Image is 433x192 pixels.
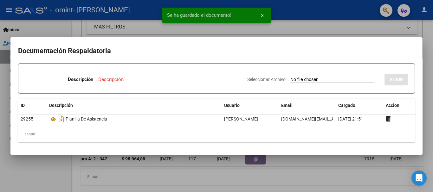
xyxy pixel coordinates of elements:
[49,114,219,124] div: Planilla De Asistencia
[281,103,293,108] span: Email
[338,103,355,108] span: Cargado
[385,74,408,85] button: SUBIR
[281,116,385,121] span: [DOMAIN_NAME][EMAIL_ADDRESS][DOMAIN_NAME]
[338,116,363,121] span: [DATE] 21:51
[256,9,268,21] button: x
[47,99,222,112] datatable-header-cell: Descripción
[224,103,240,108] span: Usuario
[21,103,25,108] span: ID
[336,99,383,112] datatable-header-cell: Cargado
[21,116,33,121] span: 29255
[390,77,403,83] span: SUBIR
[68,76,93,83] p: Descripción
[383,99,415,112] datatable-header-cell: Accion
[18,126,415,142] div: 1 total
[222,99,279,112] datatable-header-cell: Usuario
[386,103,399,108] span: Accion
[279,99,336,112] datatable-header-cell: Email
[411,170,427,186] div: Open Intercom Messenger
[49,103,73,108] span: Descripción
[224,116,258,121] span: [PERSON_NAME]
[18,45,415,57] h2: Documentación Respaldatoria
[57,114,66,124] i: Descargar documento
[261,12,263,18] span: x
[167,12,231,18] span: Se ha guardado el documento!
[247,77,286,82] span: Seleccionar Archivo
[18,99,47,112] datatable-header-cell: ID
